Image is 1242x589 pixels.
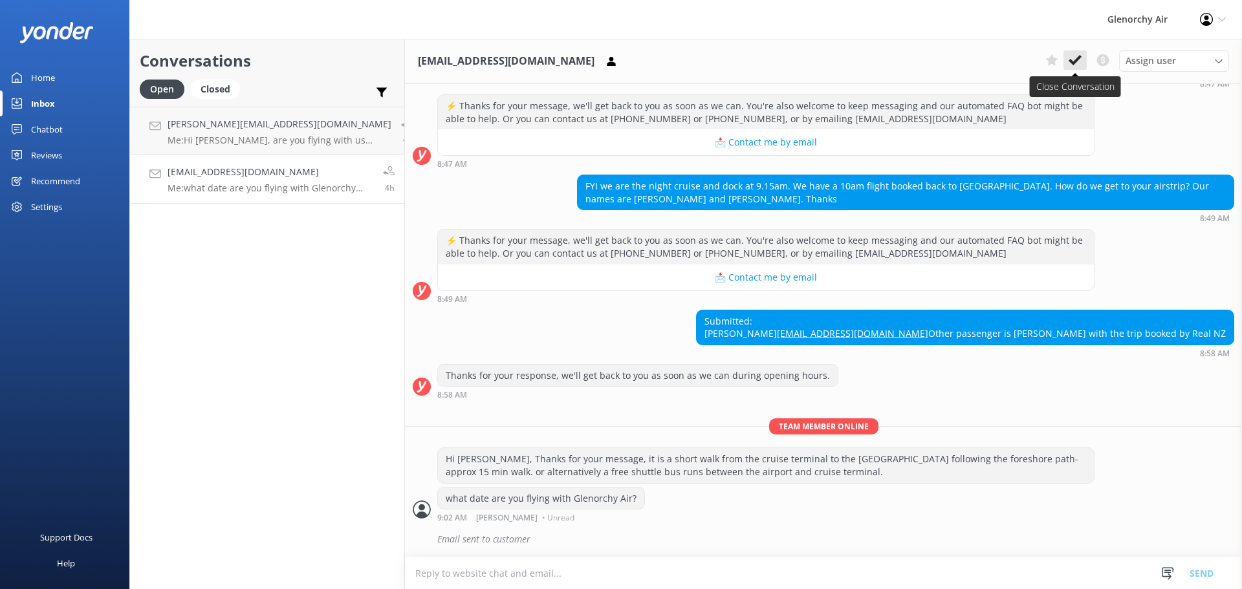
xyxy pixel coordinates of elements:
[140,80,184,99] div: Open
[140,48,395,73] h2: Conversations
[438,129,1094,155] button: 📩 Contact me by email
[403,134,413,145] span: Oct 01 2025 09:11am (UTC +13:00) Pacific/Auckland
[696,348,1234,358] div: Oct 01 2025 08:58am (UTC +13:00) Pacific/Auckland
[438,365,838,387] div: Thanks for your response, we'll get back to you as soon as we can during opening hours.
[777,327,928,339] a: [EMAIL_ADDRESS][DOMAIN_NAME]
[385,182,395,193] span: Oct 01 2025 09:02am (UTC +13:00) Pacific/Auckland
[40,524,93,550] div: Support Docs
[438,487,644,509] div: what date are you flying with Glenorchy Air?
[437,160,467,168] strong: 8:47 AM
[1126,54,1176,68] span: Assign user
[31,194,62,220] div: Settings
[437,390,838,399] div: Oct 01 2025 08:58am (UTC +13:00) Pacific/Auckland
[542,514,574,522] span: • Unread
[697,310,1234,345] div: Submitted: [PERSON_NAME] Other passenger is [PERSON_NAME] with the trip booked by Real NZ
[19,22,94,43] img: yonder-white-logo.png
[31,91,55,116] div: Inbox
[1119,50,1229,71] div: Assign User
[577,213,1234,222] div: Oct 01 2025 08:49am (UTC +13:00) Pacific/Auckland
[168,182,373,194] p: Me: what date are you flying with Glenorchy Air?
[437,513,645,522] div: Oct 01 2025 09:02am (UTC +13:00) Pacific/Auckland
[578,175,1234,209] div: FYI we are the night cruise and dock at 9.15am. We have a 10am flight booked back to [GEOGRAPHIC_...
[437,295,467,303] strong: 8:49 AM
[31,142,62,168] div: Reviews
[438,448,1094,482] div: Hi [PERSON_NAME], Thanks for your message, it is a short walk from the cruise terminal to the [GE...
[1200,215,1230,222] strong: 8:49 AM
[437,528,1234,550] div: Email sent to customer
[168,117,391,131] h4: [PERSON_NAME][EMAIL_ADDRESS][DOMAIN_NAME]
[418,53,594,70] h3: [EMAIL_ADDRESS][DOMAIN_NAME]
[130,155,404,204] a: [EMAIL_ADDRESS][DOMAIN_NAME]Me:what date are you flying with Glenorchy Air?4h
[413,528,1234,550] div: 2025-09-30T20:06:21.835
[437,391,467,399] strong: 8:58 AM
[130,107,404,155] a: [PERSON_NAME][EMAIL_ADDRESS][DOMAIN_NAME]Me:Hi [PERSON_NAME], are you flying with us [DATE]?4h
[31,168,80,194] div: Recommend
[437,294,1095,303] div: Oct 01 2025 08:49am (UTC +13:00) Pacific/Auckland
[191,81,246,96] a: Closed
[769,418,878,434] span: Team member online
[476,514,538,522] span: [PERSON_NAME]
[168,134,391,146] p: Me: Hi [PERSON_NAME], are you flying with us [DATE]?
[31,116,63,142] div: Chatbot
[1200,80,1230,88] strong: 8:47 AM
[438,230,1094,264] div: ⚡ Thanks for your message, we'll get back to you as soon as we can. You're also welcome to keep m...
[437,159,1095,168] div: Oct 01 2025 08:47am (UTC +13:00) Pacific/Auckland
[140,81,191,96] a: Open
[438,264,1094,290] button: 📩 Contact me by email
[31,65,55,91] div: Home
[168,165,373,179] h4: [EMAIL_ADDRESS][DOMAIN_NAME]
[437,514,467,522] strong: 9:02 AM
[438,95,1094,129] div: ⚡ Thanks for your message, we'll get back to you as soon as we can. You're also welcome to keep m...
[1200,350,1230,358] strong: 8:58 AM
[191,80,240,99] div: Closed
[57,550,75,576] div: Help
